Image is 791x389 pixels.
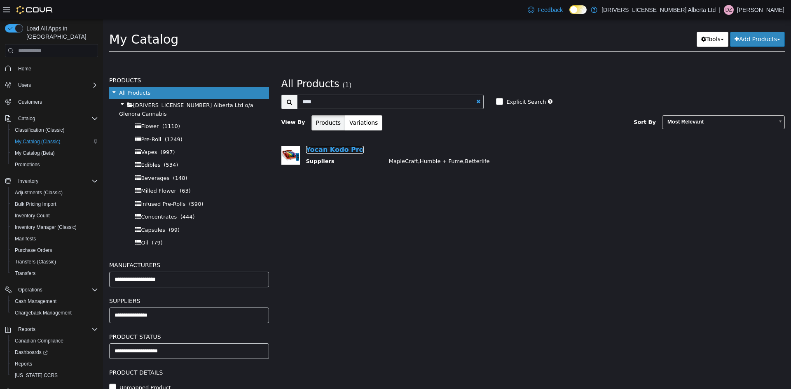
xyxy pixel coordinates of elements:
[15,80,98,90] span: Users
[12,268,98,278] span: Transfers
[15,201,56,207] span: Bulk Pricing Import
[242,96,279,111] button: Variations
[18,178,38,184] span: Inventory
[38,142,57,149] span: Edibles
[15,372,58,379] span: [US_STATE] CCRS
[8,136,101,147] button: My Catalog (Classic)
[15,270,35,277] span: Transfers
[569,5,587,14] input: Dark Mode
[12,160,98,170] span: Promotions
[531,100,553,106] span: Sort By
[12,137,98,147] span: My Catalog (Classic)
[8,187,101,198] button: Adjustments (Classic)
[12,125,98,135] span: Classification (Classic)
[12,188,98,198] span: Adjustments (Classic)
[8,268,101,279] button: Transfers
[38,156,66,162] span: Beverages
[15,63,98,73] span: Home
[12,370,98,380] span: Washington CCRS
[12,245,98,255] span: Purchase Orders
[15,324,39,334] button: Reports
[12,359,98,369] span: Reports
[12,347,98,357] span: Dashboards
[12,257,59,267] a: Transfers (Classic)
[178,100,202,106] span: View By
[15,235,36,242] span: Manifests
[524,2,566,18] a: Feedback
[12,199,98,209] span: Bulk Pricing Import
[239,62,248,70] small: (1)
[8,370,101,381] button: [US_STATE] CCRS
[15,247,52,254] span: Purchase Orders
[38,104,56,110] span: Flower
[12,268,39,278] a: Transfers
[737,5,784,15] p: [PERSON_NAME]
[594,12,625,28] button: Tools
[12,125,68,135] a: Classification (Classic)
[15,285,46,295] button: Operations
[15,97,98,107] span: Customers
[8,347,101,358] a: Dashboards
[280,138,664,148] td: MapleCraft,Humble + Fume,Betterlife
[66,207,77,214] span: (99)
[38,130,54,136] span: Vapes
[559,96,671,109] span: Most Relevant
[719,5,721,15] p: |
[15,127,65,133] span: Classification (Classic)
[12,148,98,158] span: My Catalog (Beta)
[15,361,32,367] span: Reports
[6,241,166,251] h5: Manufacturers
[8,159,101,170] button: Promotions
[38,182,82,188] span: Infused Pre-Rolls
[18,82,31,89] span: Users
[8,245,101,256] button: Purchase Orders
[15,298,56,305] span: Cash Management
[12,296,98,306] span: Cash Management
[627,12,682,28] button: Add Products
[14,364,68,373] label: Unmapped Product
[12,245,56,255] a: Purchase Orders
[8,358,101,370] button: Reports
[725,5,732,15] span: DZ
[12,188,66,198] a: Adjustments (Classic)
[15,338,63,344] span: Canadian Compliance
[12,234,39,244] a: Manifests
[38,168,73,175] span: Milled Flower
[77,168,88,175] span: (63)
[15,189,63,196] span: Adjustments (Classic)
[12,222,98,232] span: Inventory Manager (Classic)
[15,310,72,316] span: Chargeback Management
[6,13,75,27] span: My Catalog
[12,347,51,357] a: Dashboards
[38,220,45,226] span: Oil
[2,175,101,187] button: Inventory
[601,5,716,15] p: [DRIVERS_LICENSE_NUMBER] Alberta Ltd
[8,296,101,307] button: Cash Management
[15,176,42,186] button: Inventory
[15,349,48,356] span: Dashboards
[38,117,58,123] span: Pre-Roll
[15,161,40,168] span: Promotions
[12,308,98,318] span: Chargeback Management
[2,324,101,335] button: Reports
[2,79,101,91] button: Users
[6,56,166,66] h5: Products
[401,79,443,87] label: Explicit Search
[178,127,197,145] img: 150
[208,96,242,111] button: Products
[12,257,98,267] span: Transfers (Classic)
[12,148,58,158] a: My Catalog (Beta)
[12,222,80,232] a: Inventory Manager (Classic)
[15,150,55,156] span: My Catalog (Beta)
[2,62,101,74] button: Home
[61,142,75,149] span: (534)
[12,211,53,221] a: Inventory Count
[15,114,38,123] button: Catalog
[58,130,72,136] span: (997)
[62,117,80,123] span: (1249)
[15,285,98,295] span: Operations
[2,284,101,296] button: Operations
[15,114,98,123] span: Catalog
[559,96,682,110] a: Most Relevant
